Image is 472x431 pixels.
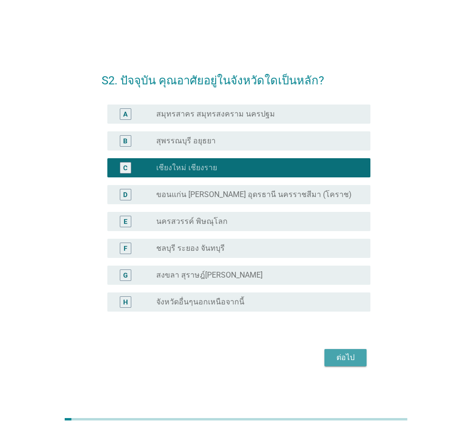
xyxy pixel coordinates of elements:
div: ต่อไป [332,352,359,363]
label: สมุทรสาคร สมุทรสงคราม นครปฐม [156,109,275,119]
div: D [123,189,127,199]
label: ขอนแก่น [PERSON_NAME] อุดรธานี นครราชสีมา (โคราช) [156,190,352,199]
div: B [123,136,127,146]
div: H [123,297,128,307]
div: C [123,163,127,173]
div: F [124,243,127,253]
label: สงขลา สุราษฎ์[PERSON_NAME] [156,270,263,280]
label: ชลบุรี ระยอง จันทบุรี [156,244,225,253]
button: ต่อไป [324,349,367,366]
div: A [123,109,127,119]
div: E [124,216,127,226]
label: จังหวัดอื่นๆนอกเหนือจากนี้ [156,297,244,307]
label: สุพรรณบุรี อยุธยา [156,136,216,146]
div: G [123,270,128,280]
h2: S2. ปัจจุบัน คุณอาศัยอยู่ในจังหวัดใดเป็นหลัก? [102,62,370,89]
label: นครสวรรค์ พิษณุโลก [156,217,228,226]
label: เชียงใหม่ เชียงราย [156,163,217,173]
